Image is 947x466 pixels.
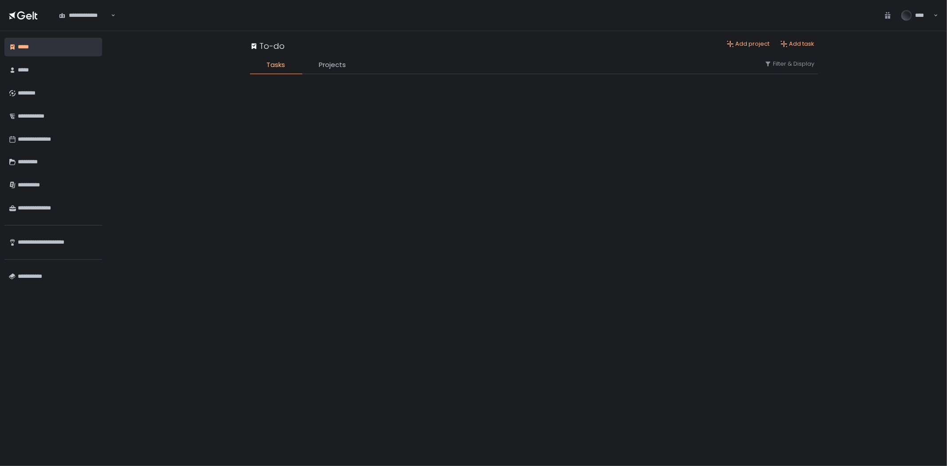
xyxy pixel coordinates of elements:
[319,60,346,70] span: Projects
[267,60,285,70] span: Tasks
[250,40,285,52] div: To-do
[781,40,815,48] button: Add task
[727,40,770,48] button: Add project
[53,6,115,24] div: Search for option
[765,60,815,68] button: Filter & Display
